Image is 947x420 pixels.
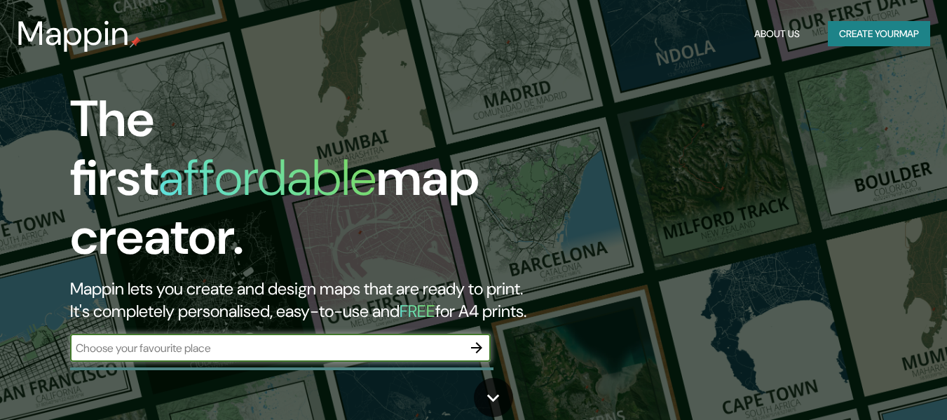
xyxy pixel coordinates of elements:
button: Create yourmap [828,21,930,47]
img: mappin-pin [130,36,141,48]
h1: affordable [158,145,376,210]
input: Choose your favourite place [70,340,463,356]
h5: FREE [400,300,435,322]
h1: The first map creator. [70,90,544,278]
h3: Mappin [17,14,130,53]
h2: Mappin lets you create and design maps that are ready to print. It's completely personalised, eas... [70,278,544,323]
button: About Us [749,21,805,47]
